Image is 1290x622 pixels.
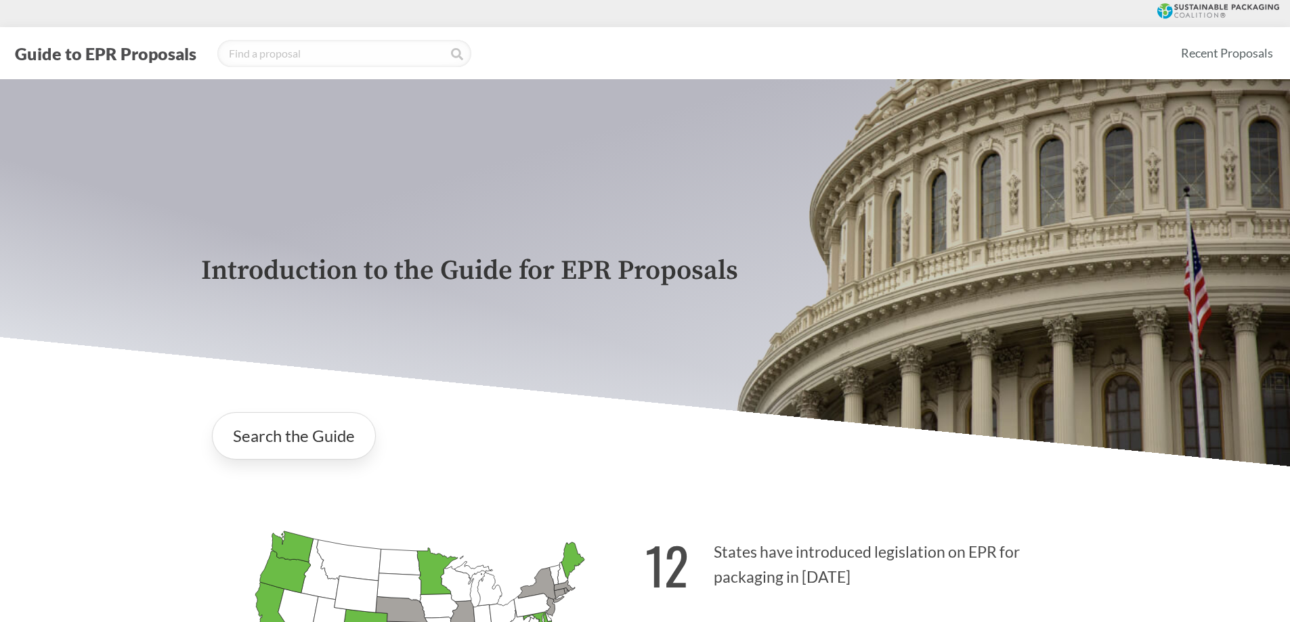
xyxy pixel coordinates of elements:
p: Introduction to the Guide for EPR Proposals [201,256,1090,286]
p: States have introduced legislation on EPR for packaging in [DATE] [645,519,1090,602]
a: Recent Proposals [1175,38,1279,68]
strong: 12 [645,527,689,602]
button: Guide to EPR Proposals [11,43,200,64]
input: Find a proposal [217,40,471,67]
a: Search the Guide [212,412,376,460]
